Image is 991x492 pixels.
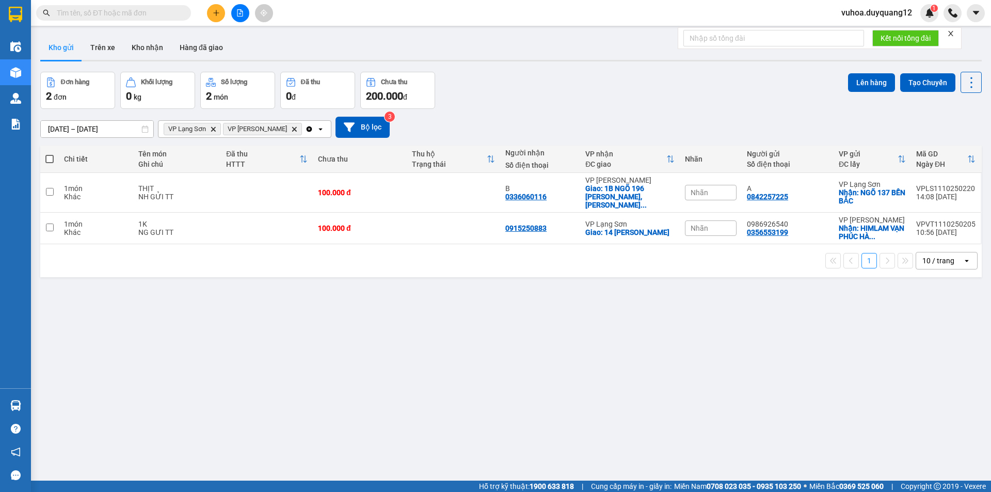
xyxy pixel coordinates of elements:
[221,78,247,86] div: Số lượng
[11,470,21,480] span: message
[335,117,390,138] button: Bộ lọc
[10,67,21,78] img: warehouse-icon
[171,35,231,60] button: Hàng đã giao
[318,188,402,197] div: 100.000 đ
[366,90,403,102] span: 200.000
[134,93,141,101] span: kg
[138,193,216,201] div: NH GỬI TT
[226,150,299,158] div: Đã thu
[123,35,171,60] button: Kho nhận
[585,228,675,236] div: Giao: 14 HÙNG VƯƠNG
[674,481,801,492] span: Miền Nam
[126,90,132,102] span: 0
[141,78,172,86] div: Khối lượng
[138,228,216,236] div: NG GƯI TT
[82,35,123,60] button: Trên xe
[580,146,680,173] th: Toggle SortBy
[40,35,82,60] button: Kho gửi
[839,188,906,205] div: Nhận: NGÕ 137 BẾN BẮC
[804,484,807,488] span: ⚪️
[381,78,407,86] div: Chưa thu
[138,150,216,158] div: Tên món
[226,160,299,168] div: HTTT
[848,73,895,92] button: Lên hàng
[138,184,216,193] div: THỊT
[255,4,273,22] button: aim
[691,188,708,197] span: Nhãn
[872,30,939,46] button: Kết nối tổng đài
[200,72,275,109] button: Số lượng2món
[925,8,934,18] img: icon-new-feature
[164,123,221,135] span: VP Lạng Sơn, close by backspace
[260,9,267,17] span: aim
[505,161,575,169] div: Số điện thoại
[505,184,575,193] div: B
[505,193,547,201] div: 0336060116
[971,8,981,18] span: caret-down
[922,256,954,266] div: 10 / trang
[412,160,487,168] div: Trạng thái
[231,4,249,22] button: file-add
[747,150,828,158] div: Người gửi
[207,4,225,22] button: plus
[210,126,216,132] svg: Delete
[64,155,128,163] div: Chi tiết
[9,7,22,22] img: logo-vxr
[834,146,911,173] th: Toggle SortBy
[280,72,355,109] button: Đã thu0đ
[11,424,21,434] span: question-circle
[61,78,89,86] div: Đơn hàng
[891,481,893,492] span: |
[11,447,21,457] span: notification
[54,93,67,101] span: đơn
[839,160,898,168] div: ĐC lấy
[839,180,906,188] div: VP Lạng Sơn
[585,176,675,184] div: VP [PERSON_NAME]
[316,125,325,133] svg: open
[585,220,675,228] div: VP Lạng Sơn
[291,126,297,132] svg: Delete
[881,33,931,44] span: Kết nối tổng đài
[43,9,50,17] span: search
[385,112,395,122] sup: 3
[10,93,21,104] img: warehouse-icon
[641,201,647,209] span: ...
[228,125,287,133] span: VP Minh Khai
[916,220,976,228] div: VPVT1110250205
[64,228,128,236] div: Khác
[64,184,128,193] div: 1 món
[963,257,971,265] svg: open
[911,146,981,173] th: Toggle SortBy
[839,224,906,241] div: Nhận: HIMLAM VẠN PHÚC HÀ ĐÔNG
[221,146,313,173] th: Toggle SortBy
[138,160,216,168] div: Ghi chú
[10,119,21,130] img: solution-icon
[707,482,801,490] strong: 0708 023 035 - 0935 103 250
[948,8,957,18] img: phone-icon
[40,72,115,109] button: Đơn hàng2đơn
[839,150,898,158] div: VP gửi
[585,160,666,168] div: ĐC giao
[286,90,292,102] span: 0
[591,481,672,492] span: Cung cấp máy in - giấy in:
[301,78,320,86] div: Đã thu
[947,30,954,37] span: close
[916,193,976,201] div: 14:08 [DATE]
[360,72,435,109] button: Chưa thu200.000đ
[168,125,206,133] span: VP Lạng Sơn
[214,93,228,101] span: món
[900,73,955,92] button: Tạo Chuyến
[916,184,976,193] div: VPLS1110250220
[916,160,967,168] div: Ngày ĐH
[10,400,21,411] img: warehouse-icon
[839,216,906,224] div: VP [PERSON_NAME]
[585,184,675,209] div: Giao: 1B NGÕ 196 KHƯƠNG ĐÌNH,THANH XUÂN,HÀ NỘI
[530,482,574,490] strong: 1900 633 818
[57,7,179,19] input: Tìm tên, số ĐT hoặc mã đơn
[691,224,708,232] span: Nhãn
[747,184,828,193] div: A
[505,224,547,232] div: 0915250883
[64,220,128,228] div: 1 món
[46,90,52,102] span: 2
[41,121,153,137] input: Select a date range.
